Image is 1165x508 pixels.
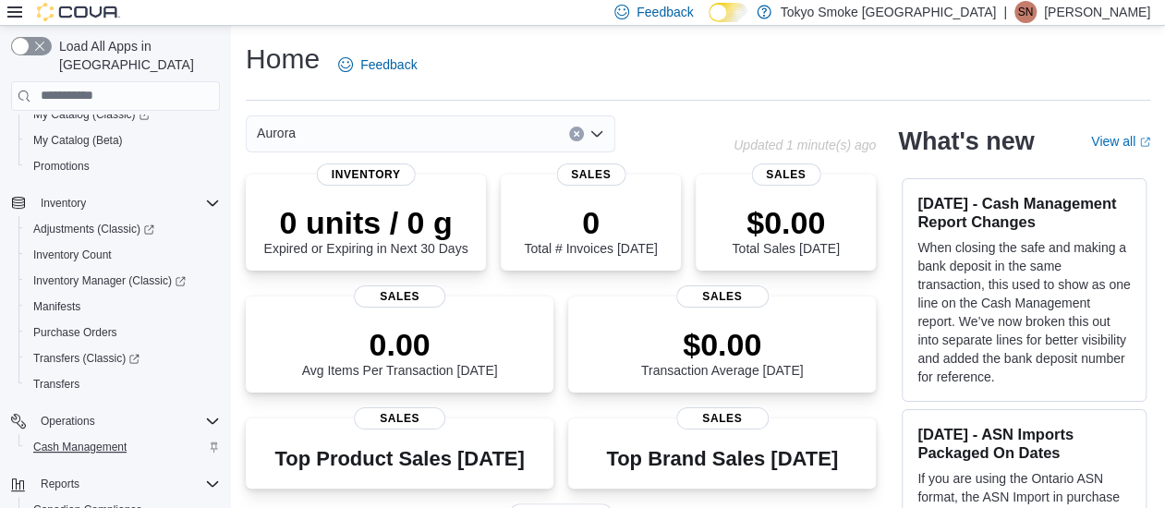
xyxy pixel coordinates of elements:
h3: [DATE] - ASN Imports Packaged On Dates [917,425,1131,462]
span: Sales [676,407,769,429]
span: Operations [41,414,95,429]
span: Cash Management [26,436,220,458]
a: Cash Management [26,436,134,458]
span: Purchase Orders [26,321,220,344]
span: Sales [354,407,446,429]
a: Adjustments (Classic) [26,218,162,240]
span: My Catalog (Classic) [26,103,220,126]
div: Total Sales [DATE] [732,204,839,256]
span: Inventory Count [33,248,112,262]
button: Manifests [18,294,227,320]
span: Feedback [637,3,693,21]
button: My Catalog (Beta) [18,127,227,153]
span: Operations [33,410,220,432]
span: Transfers (Classic) [26,347,220,369]
span: My Catalog (Beta) [26,129,220,151]
button: Cash Management [18,434,227,460]
span: Adjustments (Classic) [33,222,154,236]
button: Inventory Count [18,242,227,268]
span: My Catalog (Beta) [33,133,123,148]
span: Transfers (Classic) [33,351,140,366]
h1: Home [246,41,320,78]
a: Purchase Orders [26,321,125,344]
a: Transfers (Classic) [18,345,227,371]
h3: Top Brand Sales [DATE] [606,448,838,470]
button: Clear input [569,127,584,141]
span: Sales [556,163,625,186]
a: Adjustments (Classic) [18,216,227,242]
a: My Catalog (Classic) [18,102,227,127]
span: Sales [751,163,820,186]
span: Sales [676,285,769,308]
a: Manifests [26,296,88,318]
span: Dark Mode [709,22,710,23]
button: Transfers [18,371,227,397]
p: | [1003,1,1007,23]
button: Inventory [33,192,93,214]
p: 0 units / 0 g [264,204,468,241]
span: Promotions [26,155,220,177]
span: Load All Apps in [GEOGRAPHIC_DATA] [52,37,220,74]
span: Promotions [33,159,90,174]
button: Open list of options [589,127,604,141]
a: Transfers [26,373,87,395]
span: Purchase Orders [33,325,117,340]
span: Manifests [33,299,80,314]
p: $0.00 [732,204,839,241]
span: Inventory [33,192,220,214]
span: Inventory [317,163,416,186]
span: Transfers [26,373,220,395]
button: Purchase Orders [18,320,227,345]
button: Inventory [4,190,227,216]
button: Promotions [18,153,227,179]
button: Operations [33,410,103,432]
button: Reports [4,471,227,497]
span: Reports [33,473,220,495]
span: Transfers [33,377,79,392]
p: $0.00 [641,326,804,363]
p: Updated 1 minute(s) ago [734,138,876,152]
a: My Catalog (Beta) [26,129,130,151]
a: Promotions [26,155,97,177]
svg: External link [1139,137,1150,148]
span: My Catalog (Classic) [33,107,150,122]
span: Inventory Manager (Classic) [33,273,186,288]
p: When closing the safe and making a bank deposit in the same transaction, this used to show as one... [917,238,1131,386]
div: Avg Items Per Transaction [DATE] [302,326,498,378]
span: SN [1018,1,1034,23]
span: Reports [41,477,79,491]
p: 0.00 [302,326,498,363]
span: Inventory Manager (Classic) [26,270,220,292]
h3: [DATE] - Cash Management Report Changes [917,194,1131,231]
span: Inventory Count [26,244,220,266]
input: Dark Mode [709,3,747,22]
div: Transaction Average [DATE] [641,326,804,378]
p: Tokyo Smoke [GEOGRAPHIC_DATA] [781,1,997,23]
h2: What's new [898,127,1034,156]
a: Inventory Manager (Classic) [18,268,227,294]
div: Expired or Expiring in Next 30 Days [264,204,468,256]
span: Adjustments (Classic) [26,218,220,240]
span: Inventory [41,196,86,211]
a: Inventory Manager (Classic) [26,270,193,292]
span: Sales [354,285,446,308]
a: View allExternal link [1091,134,1150,149]
span: Manifests [26,296,220,318]
a: My Catalog (Classic) [26,103,157,126]
button: Reports [33,473,87,495]
a: Inventory Count [26,244,119,266]
div: Stephanie Neblett [1014,1,1037,23]
a: Feedback [331,46,424,83]
img: Cova [37,3,120,21]
p: [PERSON_NAME] [1044,1,1150,23]
div: Total # Invoices [DATE] [524,204,657,256]
button: Operations [4,408,227,434]
h3: Top Product Sales [DATE] [274,448,524,470]
a: Transfers (Classic) [26,347,147,369]
p: 0 [524,204,657,241]
span: Feedback [360,55,417,74]
span: Aurora [257,122,296,144]
span: Cash Management [33,440,127,454]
